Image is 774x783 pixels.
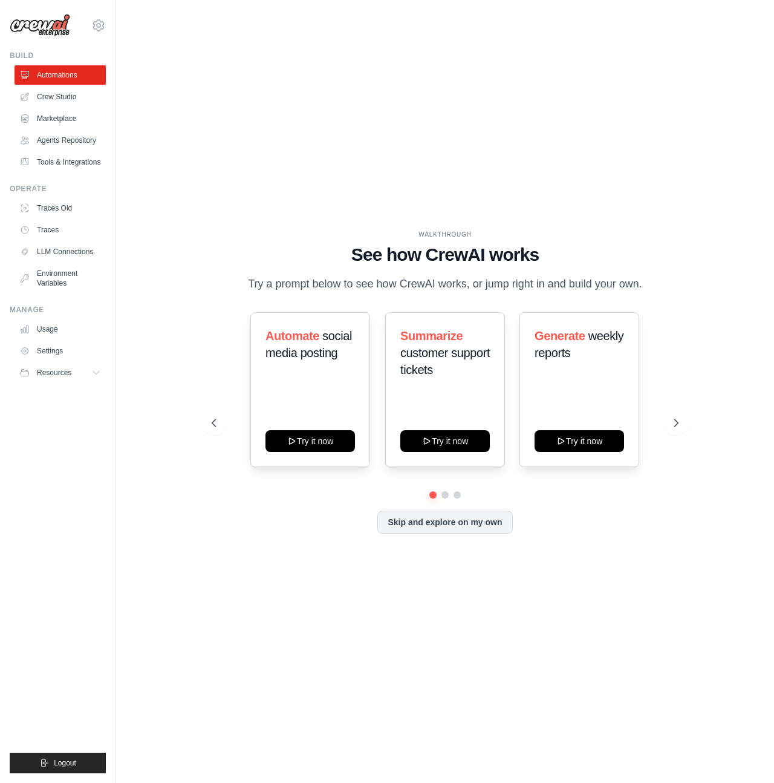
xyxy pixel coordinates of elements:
[212,244,678,266] h1: See how CrewAI works
[15,65,106,85] a: Automations
[10,14,70,37] img: Logo
[15,242,106,261] a: LLM Connections
[400,329,463,342] span: Summarize
[535,430,624,452] button: Try it now
[377,511,512,534] button: Skip and explore on my own
[265,329,319,342] span: Automate
[265,430,355,452] button: Try it now
[15,319,106,339] a: Usage
[10,51,106,61] div: Build
[37,368,71,378] span: Resources
[10,184,106,194] div: Operate
[15,363,106,382] button: Resources
[242,275,648,293] p: Try a prompt below to see how CrewAI works, or jump right in and build your own.
[15,87,106,106] a: Crew Studio
[15,264,106,293] a: Environment Variables
[15,220,106,240] a: Traces
[10,305,106,315] div: Manage
[15,109,106,128] a: Marketplace
[54,758,76,768] span: Logout
[400,430,490,452] button: Try it now
[10,753,106,773] button: Logout
[212,230,678,239] div: WALKTHROUGH
[15,131,106,150] a: Agents Repository
[400,346,490,376] span: customer support tickets
[15,341,106,361] a: Settings
[15,152,106,172] a: Tools & Integrations
[535,329,585,342] span: Generate
[15,198,106,218] a: Traces Old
